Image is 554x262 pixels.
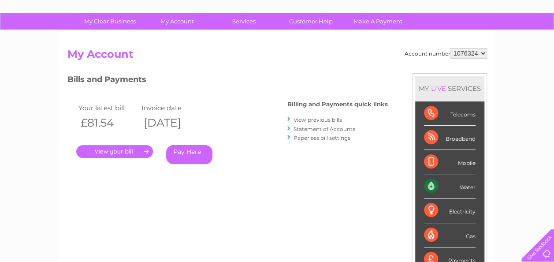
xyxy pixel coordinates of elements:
[342,13,414,30] a: Make A Payment
[76,114,140,132] th: £81.54
[405,48,487,59] div: Account number
[388,4,449,15] a: 0333 014 3131
[76,102,140,114] td: Your latest bill
[495,37,517,44] a: Contact
[424,126,476,150] div: Broadband
[446,37,472,44] a: Telecoms
[424,223,476,247] div: Gas
[424,198,476,223] div: Electricity
[294,116,342,123] a: View previous bills
[424,174,476,198] div: Water
[294,135,350,141] a: Paperless bill settings
[139,114,203,132] th: [DATE]
[67,73,388,89] h3: Bills and Payments
[19,23,64,50] img: logo.png
[208,13,280,30] a: Services
[139,102,203,114] td: Invoice date
[74,13,146,30] a: My Clear Business
[275,13,347,30] a: Customer Help
[67,48,487,65] h2: My Account
[166,145,212,164] a: Pay Here
[287,101,388,108] h4: Billing and Payments quick links
[76,145,153,158] a: .
[429,84,448,93] div: LIVE
[477,37,490,44] a: Blog
[424,150,476,174] div: Mobile
[69,5,486,43] div: Clear Business is a trading name of Verastar Limited (registered in [GEOGRAPHIC_DATA] No. 3667643...
[525,37,546,44] a: Log out
[415,76,484,101] div: MY SERVICES
[399,37,416,44] a: Water
[141,13,213,30] a: My Account
[424,101,476,126] div: Telecoms
[421,37,440,44] a: Energy
[294,126,355,132] a: Statement of Accounts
